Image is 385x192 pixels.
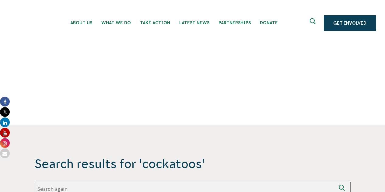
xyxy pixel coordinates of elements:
span: What We Do [101,20,131,25]
li: What We Do [97,5,135,41]
span: Expand search box [310,18,317,28]
li: About Us [66,5,97,41]
button: Expand search box Close search box [306,16,321,30]
span: Donate [260,20,278,25]
span: About Us [70,20,92,25]
span: Search results for 'cockatoos' [35,156,351,172]
li: Take Action [135,5,175,41]
span: Take Action [140,20,170,25]
a: Get Involved [324,15,376,31]
span: Latest News [179,20,209,25]
span: Partnerships [219,20,251,25]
